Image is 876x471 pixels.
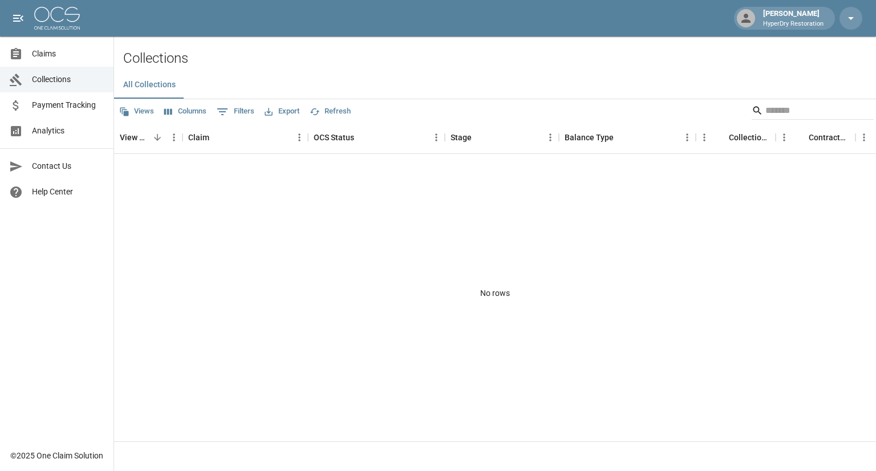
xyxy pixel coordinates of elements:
[565,121,614,153] div: Balance Type
[114,121,182,153] div: View Collection
[209,129,225,145] button: Sort
[752,101,874,122] div: Search
[428,129,445,146] button: Menu
[759,8,828,29] div: [PERSON_NAME]
[776,129,793,146] button: Menu
[214,103,257,121] button: Show filters
[855,129,873,146] button: Menu
[116,103,157,120] button: Views
[542,129,559,146] button: Menu
[123,50,876,67] h2: Collections
[291,129,308,146] button: Menu
[114,154,876,433] div: No rows
[165,129,182,146] button: Menu
[114,71,876,99] div: dynamic tabs
[793,129,809,145] button: Sort
[307,103,354,120] button: Refresh
[308,121,445,153] div: OCS Status
[32,74,104,86] span: Collections
[776,121,855,153] div: Contractor Amount
[559,121,696,153] div: Balance Type
[713,129,729,145] button: Sort
[809,121,850,153] div: Contractor Amount
[729,121,770,153] div: Collections Fee
[696,129,713,146] button: Menu
[262,103,302,120] button: Export
[679,129,696,146] button: Menu
[10,450,103,461] div: © 2025 One Claim Solution
[32,48,104,60] span: Claims
[161,103,209,120] button: Select columns
[149,129,165,145] button: Sort
[354,129,370,145] button: Sort
[182,121,308,153] div: Claim
[7,7,30,30] button: open drawer
[314,121,354,153] div: OCS Status
[120,121,149,153] div: View Collection
[114,71,185,99] button: All Collections
[763,19,824,29] p: HyperDry Restoration
[188,121,209,153] div: Claim
[32,125,104,137] span: Analytics
[614,129,630,145] button: Sort
[696,121,776,153] div: Collections Fee
[32,160,104,172] span: Contact Us
[32,99,104,111] span: Payment Tracking
[445,121,559,153] div: Stage
[451,121,472,153] div: Stage
[472,129,488,145] button: Sort
[32,186,104,198] span: Help Center
[34,7,80,30] img: ocs-logo-white-transparent.png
